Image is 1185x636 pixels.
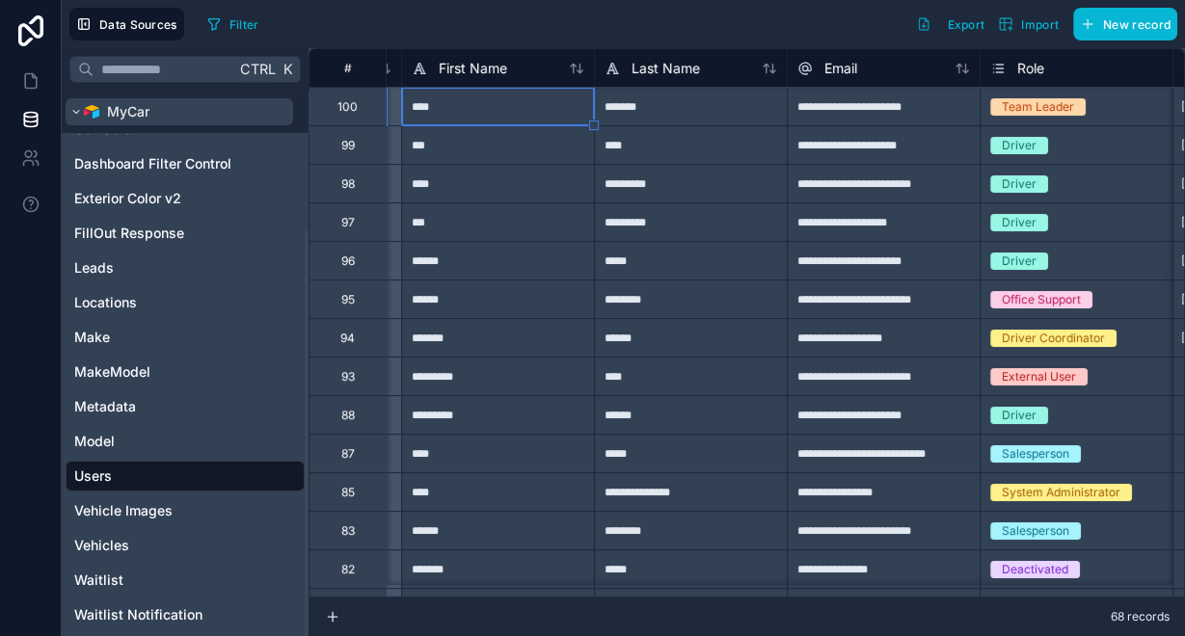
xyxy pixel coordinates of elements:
div: 87 [341,446,355,462]
div: 96 [341,253,355,269]
div: Locations [66,287,305,318]
span: First Name [439,59,507,78]
div: Driver Coordinator [1002,330,1105,347]
button: Export [909,8,991,40]
div: 99 [341,138,355,153]
div: 97 [341,215,355,230]
div: # [324,61,371,75]
button: Data Sources [69,8,184,40]
div: 98 [341,176,355,192]
div: Metadata [66,391,305,422]
div: 93 [341,369,355,384]
a: Dashboard Filter Control [74,154,292,173]
div: 95 [341,292,355,307]
button: Filter [200,10,266,39]
span: Role [1017,59,1044,78]
span: Export [947,17,984,32]
span: New record [1103,17,1171,32]
a: Exterior Color v2 [74,189,292,208]
div: Vehicle Images [66,495,305,526]
span: Data Sources [99,17,177,32]
div: Leads [66,252,305,283]
div: Salesperson [1002,522,1069,540]
a: Waitlist [74,570,292,590]
span: Vehicles [74,536,129,555]
a: MakeModel [74,362,292,382]
span: Email [824,59,857,78]
span: Ctrl [238,57,278,81]
span: Vehicle Images [74,501,173,520]
span: Waitlist [74,570,123,590]
span: Exterior Color v2 [74,189,181,208]
a: Locations [74,293,292,312]
span: FillOut Response [74,224,184,243]
div: Office Support [1002,291,1081,308]
a: Model [74,432,292,451]
span: Import [1021,17,1059,32]
span: 68 records [1111,609,1170,624]
img: Airtable Logo [84,104,99,119]
span: Filter [229,17,259,32]
span: K [281,63,294,76]
div: Driver [1002,407,1037,424]
div: 94 [340,331,355,346]
div: 83 [341,523,355,539]
div: Waitlist Notification [66,599,305,630]
div: Driver [1002,252,1037,270]
a: New record [1065,8,1177,40]
button: Import [991,8,1065,40]
div: 88 [341,408,355,423]
div: Driver [1002,175,1037,193]
div: Make [66,322,305,353]
span: Leads [74,258,114,278]
button: New record [1073,8,1177,40]
div: External User [1002,368,1076,385]
span: Model [74,432,115,451]
a: Waitlist Notification [74,605,292,624]
div: Dashboard Filter Control [66,148,305,179]
a: Make [74,328,292,347]
div: System Administrator [1002,484,1120,501]
a: Metadata [74,397,292,416]
span: Waitlist Notification [74,605,202,624]
div: Deactivated [1002,561,1068,578]
div: Driver [1002,137,1037,154]
div: Driver [1002,214,1037,231]
div: 100 [337,99,358,115]
button: Airtable LogoMyCar [66,98,293,125]
span: Metadata [74,397,136,416]
span: MakeModel [74,362,150,382]
div: 85 [341,485,355,500]
span: Locations [74,293,137,312]
div: 82 [341,562,355,577]
a: Users [74,466,292,486]
div: Salesperson [1002,445,1069,463]
div: Exterior Color v2 [66,183,305,214]
span: Make [74,328,110,347]
span: Dashboard Filter Control [74,154,231,173]
div: Waitlist [66,565,305,596]
div: MakeModel [66,357,305,387]
a: Leads [74,258,292,278]
a: Vehicles [74,536,292,555]
a: FillOut Response [74,224,292,243]
div: Users [66,461,305,491]
div: FillOut Response [66,218,305,249]
div: Vehicles [66,530,305,561]
div: Model [66,426,305,457]
a: Vehicle Images [74,501,292,520]
span: MyCar [107,102,149,121]
div: Team Leader [1002,98,1074,116]
span: Last Name [632,59,700,78]
span: Users [74,466,112,486]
